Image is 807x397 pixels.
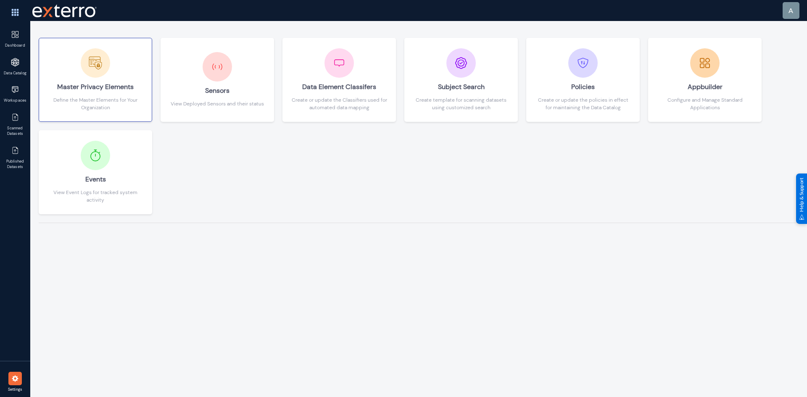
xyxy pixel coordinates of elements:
button: EventsView Event Logs for tracked system activity [39,130,152,214]
img: app launcher [3,3,28,21]
img: icon-policies.svg [577,57,589,69]
div: Subject Search [413,78,509,96]
span: Settings [2,387,29,393]
img: icon-subject-search.svg [455,57,467,69]
span: Data Catalog [2,71,29,76]
img: icon-applications.svg [11,58,19,66]
span: a [789,6,793,14]
div: Help & Support [796,173,807,223]
span: Dashboard [2,43,29,49]
img: icon-appbuilder.svg [694,53,715,74]
div: Appbuilder [657,78,753,96]
div: Sensors [171,82,264,100]
img: icon-classifiers.svg [329,53,350,74]
span: Exterro [30,2,95,19]
button: Master Privacy ElementsDefine the Master Elements for Your Organization [39,38,152,122]
button: PoliciesCreate or update the policies in effect for maintaining the Data Catalog [526,38,640,122]
div: Create or update the policies in effect for maintaining the Data Catalog [535,96,631,111]
span: Published Datasets [2,159,29,170]
div: Create template for scanning datasets using customized search [413,96,509,111]
div: a [789,5,793,16]
img: icon-sensors.svg [207,56,228,77]
img: icon-mpe.svg [85,53,106,74]
div: Master Privacy Elements [47,78,143,96]
span: Scanned Datasets [2,126,29,137]
div: Policies [535,78,631,96]
img: icon-workspace.svg [11,85,19,94]
div: Create or update the Classifiers used for automated data mapping [291,96,387,111]
div: Events [47,170,143,189]
div: Data Element Classifers [291,78,387,96]
button: AppbuilderConfigure and Manage Standard Applications [648,38,762,122]
div: Configure and Manage Standard Applications [657,96,753,111]
img: icon-dashboard.svg [11,30,19,39]
div: Define the Master Elements for Your Organization [47,96,143,111]
div: View Deployed Sensors and their status [171,100,264,108]
img: help_support.svg [799,214,804,220]
div: View Event Logs for tracked system activity [47,189,143,204]
img: icon-published.svg [11,146,19,155]
button: SensorsView Deployed Sensors and their status [161,38,274,122]
img: exterro-work-mark.svg [32,4,97,17]
img: icon-settings.svg [11,374,19,383]
button: Subject SearchCreate template for scanning datasets using customized search [404,38,518,122]
img: icon-published.svg [11,113,19,121]
img: icon-events.svg [85,145,106,166]
button: Data Element ClassifersCreate or update the Classifiers used for automated data mapping [282,38,396,122]
span: Workspaces [2,98,29,104]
